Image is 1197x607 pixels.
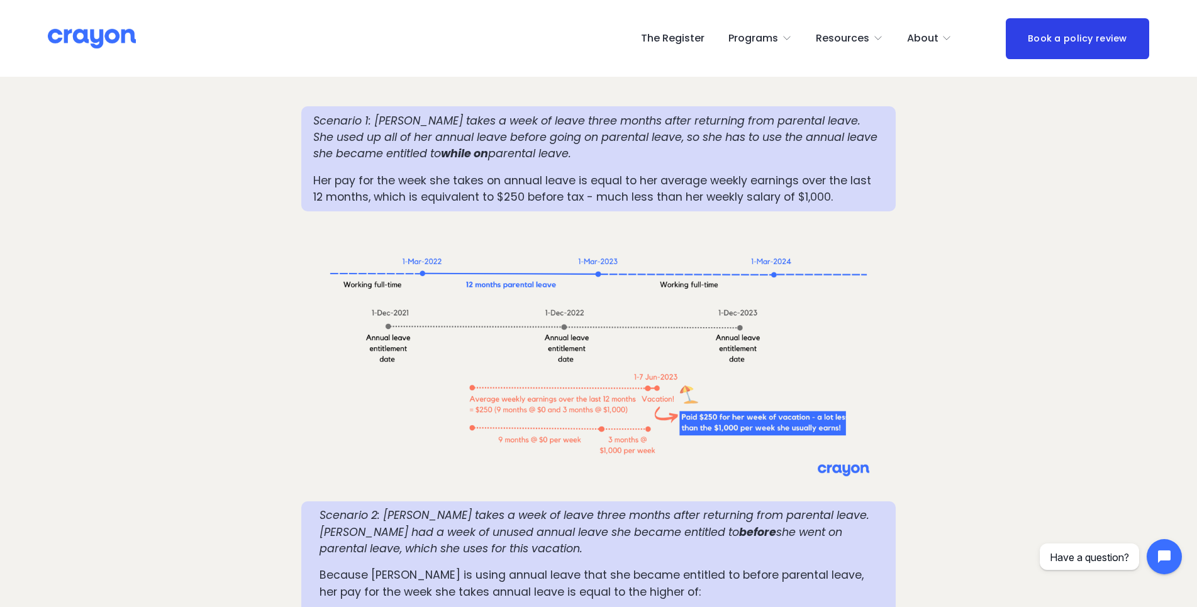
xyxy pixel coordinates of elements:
p: Because [PERSON_NAME] is using annual leave that she became entitled to before parental leave, he... [320,567,878,600]
em: while on [441,146,488,161]
em: Scenario 1: [PERSON_NAME] takes a week of leave three months after returning from parental leave.... [313,113,881,162]
span: Resources [816,30,869,48]
em: Scenario 2: [PERSON_NAME] takes a week of leave three months after returning from parental leave.... [320,508,872,539]
span: About [907,30,938,48]
img: Crayon [48,28,136,50]
a: The Register [641,28,704,48]
a: folder dropdown [728,28,792,48]
em: before [739,525,776,540]
a: Book a policy review [1006,18,1149,59]
span: Programs [728,30,778,48]
p: Her pay for the week she takes on annual leave is equal to her average weekly earnings over the l... [313,172,884,206]
em: parental leave. [488,146,571,161]
a: folder dropdown [816,28,883,48]
a: folder dropdown [907,28,952,48]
